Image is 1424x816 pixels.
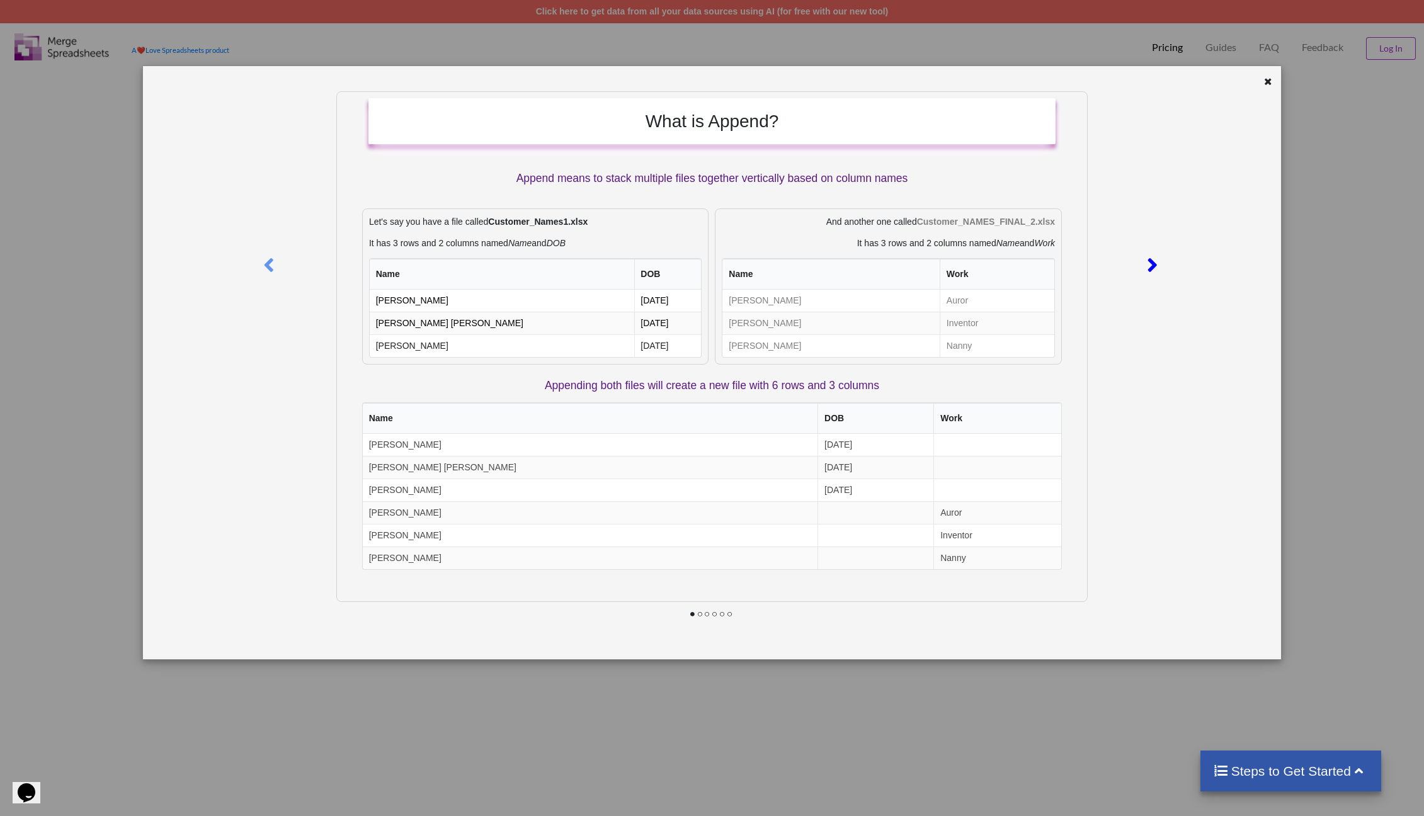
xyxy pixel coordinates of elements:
[940,334,1054,357] td: Nanny
[547,238,566,248] i: DOB
[363,456,817,479] td: [PERSON_NAME] [PERSON_NAME]
[933,403,1061,434] th: Work
[363,479,817,501] td: [PERSON_NAME]
[722,237,1055,249] p: It has 3 rows and 2 columns named and
[508,238,532,248] i: Name
[634,334,702,357] td: [DATE]
[363,524,817,547] td: [PERSON_NAME]
[940,290,1054,312] td: Auror
[722,290,940,312] td: [PERSON_NAME]
[370,312,634,334] td: [PERSON_NAME] [PERSON_NAME]
[996,238,1020,248] i: Name
[488,217,588,227] b: Customer_Names1.xlsx
[363,403,817,434] th: Name
[13,766,53,803] iframe: chat widget
[917,217,1055,227] b: Customer_NAMES_FINAL_2.xlsx
[363,434,817,456] td: [PERSON_NAME]
[634,259,702,290] th: DOB
[368,171,1056,186] p: Append means to stack multiple files together vertically based on column names
[381,111,1043,132] h2: What is Append?
[1213,763,1369,779] h4: Steps to Get Started
[634,312,702,334] td: [DATE]
[817,403,933,434] th: DOB
[370,290,634,312] td: [PERSON_NAME]
[933,547,1061,569] td: Nanny
[1034,238,1055,248] i: Work
[933,524,1061,547] td: Inventor
[817,479,933,501] td: [DATE]
[940,312,1054,334] td: Inventor
[933,501,1061,524] td: Auror
[369,215,702,228] p: Let's say you have a file called
[362,378,1062,394] p: Appending both files will create a new file with 6 rows and 3 columns
[722,312,940,334] td: [PERSON_NAME]
[722,259,940,290] th: Name
[370,334,634,357] td: [PERSON_NAME]
[370,259,634,290] th: Name
[940,259,1054,290] th: Work
[817,434,933,456] td: [DATE]
[363,547,817,569] td: [PERSON_NAME]
[363,501,817,524] td: [PERSON_NAME]
[722,334,940,357] td: [PERSON_NAME]
[369,237,702,249] p: It has 3 rows and 2 columns named and
[722,215,1055,228] p: And another one called
[634,290,702,312] td: [DATE]
[817,456,933,479] td: [DATE]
